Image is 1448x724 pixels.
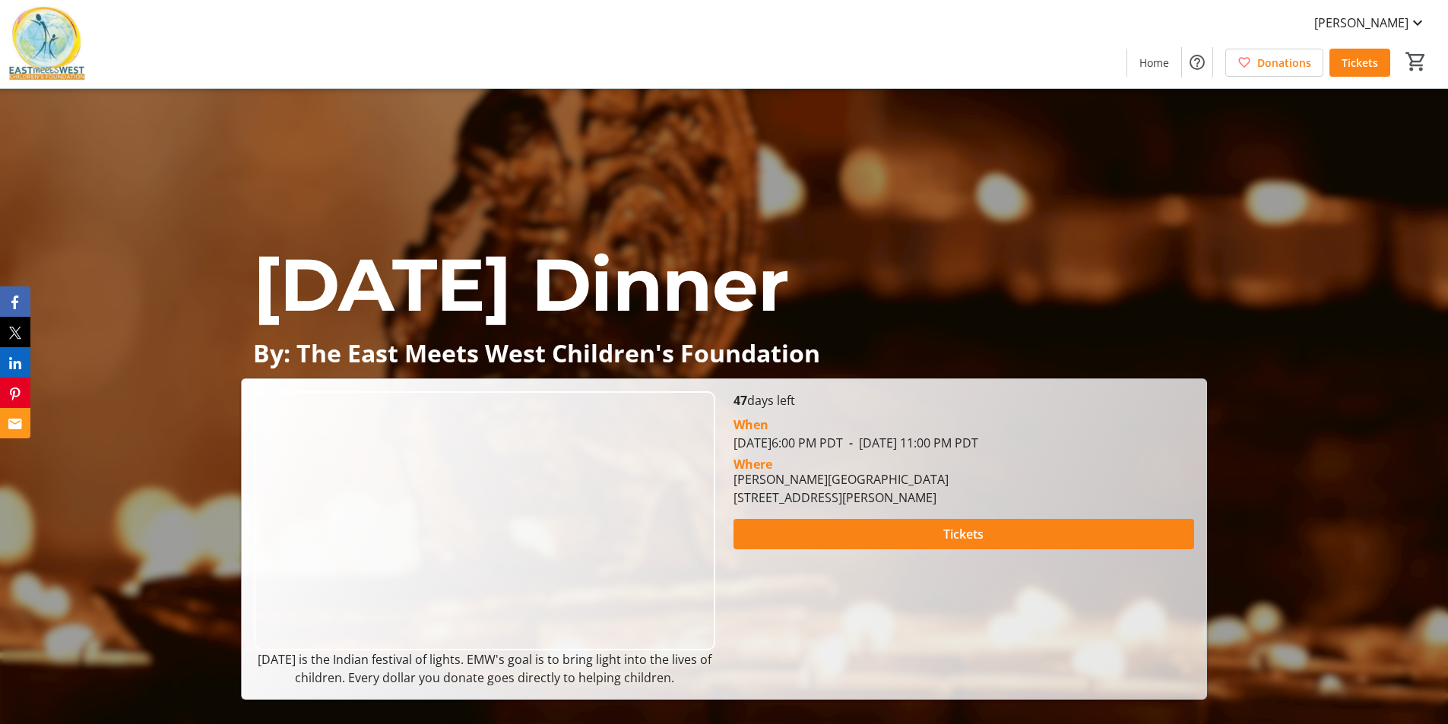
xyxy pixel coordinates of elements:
[734,392,747,409] span: 47
[1225,49,1323,77] a: Donations
[843,435,978,451] span: [DATE] 11:00 PM PDT
[734,488,949,507] div: [STREET_ADDRESS][PERSON_NAME]
[843,435,859,451] span: -
[1342,55,1378,71] span: Tickets
[734,391,1194,409] p: days left
[734,416,768,434] div: When
[1139,55,1169,71] span: Home
[943,525,984,543] span: Tickets
[1402,48,1430,75] button: Cart
[9,6,85,82] img: East Meets West Children's Foundation's Logo
[1127,49,1181,77] a: Home
[734,470,949,488] div: [PERSON_NAME][GEOGRAPHIC_DATA]
[254,650,714,687] p: [DATE] is the Indian festival of lights. EMW's goal is to bring light into the lives of children....
[1302,11,1439,35] button: [PERSON_NAME]
[734,519,1194,549] button: Tickets
[1182,47,1212,77] button: Help
[253,340,1194,366] p: By: The East Meets West Children's Foundation
[253,240,789,329] span: [DATE] Dinner
[1257,55,1311,71] span: Donations
[734,458,772,470] div: Where
[254,391,714,650] img: Campaign CTA Media Photo
[1329,49,1390,77] a: Tickets
[1314,14,1408,32] span: [PERSON_NAME]
[734,435,843,451] span: [DATE] 6:00 PM PDT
